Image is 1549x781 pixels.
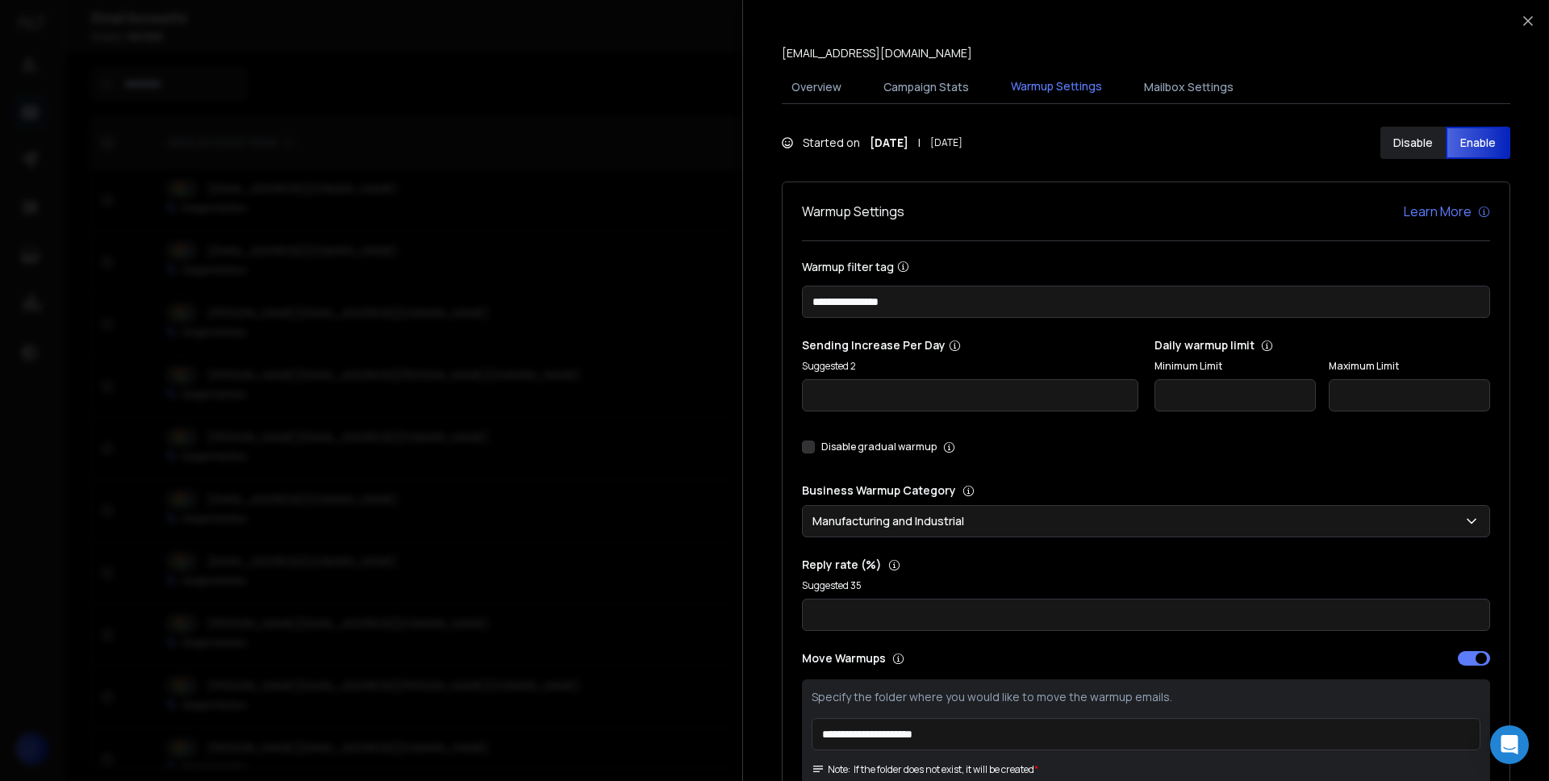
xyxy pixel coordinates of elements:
[782,135,962,151] div: Started on
[854,763,1034,776] p: If the folder does not exist, it will be created
[1154,360,1316,373] label: Minimum Limit
[802,360,1138,373] p: Suggested 2
[802,202,904,221] h1: Warmup Settings
[821,441,937,453] label: Disable gradual warmup
[1329,360,1490,373] label: Maximum Limit
[870,135,908,151] strong: [DATE]
[782,45,972,61] p: [EMAIL_ADDRESS][DOMAIN_NAME]
[802,337,1138,353] p: Sending Increase Per Day
[918,135,921,151] span: |
[1404,202,1490,221] a: Learn More
[802,557,1490,573] p: Reply rate (%)
[1446,127,1511,159] button: Enable
[802,261,1490,273] label: Warmup filter tag
[1001,69,1112,106] button: Warmup Settings
[874,69,979,105] button: Campaign Stats
[812,689,1480,705] p: Specify the folder where you would like to move the warmup emails.
[812,763,850,776] span: Note:
[1490,725,1529,764] div: Open Intercom Messenger
[1134,69,1243,105] button: Mailbox Settings
[802,650,1142,666] p: Move Warmups
[812,513,971,529] p: Manufacturing and Industrial
[782,69,851,105] button: Overview
[930,136,962,149] span: [DATE]
[1380,127,1510,159] button: DisableEnable
[802,482,1490,499] p: Business Warmup Category
[1154,337,1491,353] p: Daily warmup limit
[802,579,1490,592] p: Suggested 35
[1380,127,1446,159] button: Disable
